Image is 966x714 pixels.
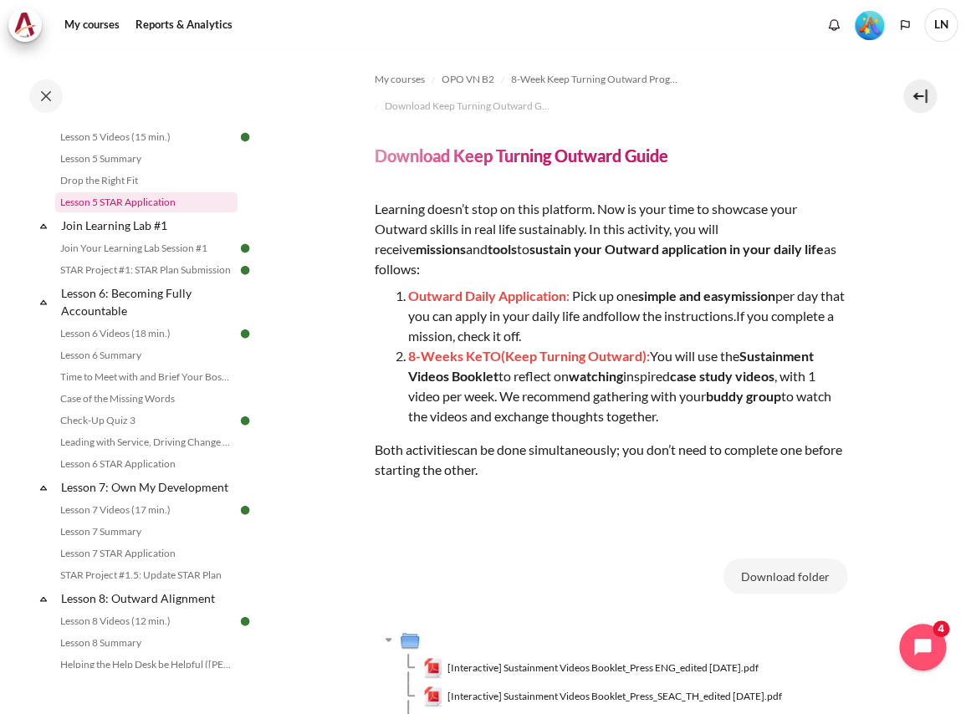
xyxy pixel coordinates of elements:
[924,8,958,42] a: User menu
[55,655,238,675] a: Helping the Help Desk be Helpful ([PERSON_NAME]'s Story)
[35,590,52,607] span: Collapse
[55,345,238,365] a: Lesson 6 Summary
[55,522,238,542] a: Lesson 7 Summary
[423,686,443,706] img: [Interactive] Sustainment Videos Booklet_Press_SEAC_TH_edited July 2023.pdf
[55,192,238,212] a: Lesson 5 STAR Application
[408,288,566,303] span: Outward Daily Application
[238,263,253,278] img: Done
[55,324,238,344] a: Lesson 6 Videos (18 min.)
[55,633,238,653] a: Lesson 8 Summary
[647,348,650,364] span: :
[529,241,824,257] span: sustain your Outward application in your daily life
[35,479,52,496] span: Collapse
[59,282,238,322] a: Lesson 6: Becoming Fully Accountable
[130,8,238,42] a: Reports & Analytics
[238,241,253,256] img: Done
[238,502,253,518] img: Done
[59,476,238,498] a: Lesson 7: Own My Development
[238,130,253,145] img: Done
[238,614,253,629] img: Done
[55,454,238,474] a: Lesson 6 STAR Application
[59,8,125,42] a: My courses
[511,69,678,89] a: 8-Week Keep Turning Outward Program
[55,543,238,564] a: Lesson 7 STAR Application
[569,368,623,384] strong: watching
[924,8,958,42] span: LN
[670,368,774,384] strong: case study videos
[855,11,884,40] img: Level #5
[589,308,736,324] span: nd
[375,440,847,480] p: Both activities ; you don’t need to complete one before starting the other.
[511,72,678,87] span: 8-Week Keep Turning Outward Program
[55,238,238,258] a: Join Your Learning Lab Session #1
[55,149,238,169] a: Lesson 5 Summary
[447,660,759,676] span: [Interactive] Sustainment Videos Booklet_Press ENG_edited [DATE].pdf
[442,69,494,89] a: OPO VN B2
[385,96,552,116] a: Download Keep Turning Outward Guide
[55,500,238,520] a: Lesson 7 Videos (17 min.)
[55,367,238,387] a: Time to Meet with and Brief Your Boss #1
[423,658,759,678] a: [Interactive] Sustainment Videos Booklet_Press ENG_edited July 2023.pdf[Interactive] Sustainment ...
[821,13,846,38] div: Show notification window with no new notifications
[55,260,238,280] a: STAR Project #1: STAR Plan Submission
[238,413,253,428] img: Done
[892,13,917,38] button: Languages
[604,308,736,324] span: follow the instructions.
[35,217,52,234] span: Collapse
[385,99,552,114] span: Download Keep Turning Outward Guide
[238,326,253,341] img: Done
[55,611,238,631] a: Lesson 8 Videos (12 min.)
[723,558,847,594] button: Download folder
[375,199,847,279] p: Learning doesn’t stop on this platform. Now is your time to showcase your Outward skills in real ...
[731,288,775,303] strong: mission
[447,689,782,704] span: [Interactive] Sustainment Videos Booklet_Press_SEAC_TH_edited [DATE].pdf
[408,348,501,364] span: 8-Weeks KeTO
[55,127,238,147] a: Lesson 5 Videos (15 min.)
[501,348,647,364] span: (Keep Turning Outward)
[488,241,517,257] strong: tools
[375,145,668,166] h4: Download Keep Turning Outward Guide
[13,13,37,38] img: Architeck
[416,241,466,257] strong: missions
[375,69,425,89] a: My courses
[457,441,616,457] span: can be done simultaneously
[423,686,783,706] a: [Interactive] Sustainment Videos Booklet_Press_SEAC_TH_edited July 2023.pdf[Interactive] Sustainm...
[566,288,570,303] span: :
[375,66,847,120] nav: Navigation bar
[423,658,443,678] img: [Interactive] Sustainment Videos Booklet_Press ENG_edited July 2023.pdf
[55,171,238,191] a: Drop the Right Fit
[408,286,847,346] p: Pick up one per day that you can apply in your daily life a If you complete a mission, check it off.
[59,214,238,237] a: Join Learning Lab #1
[408,346,847,426] p: You will use the to reflect on inspired , e recommend gathering with your to watch the videos and...
[55,432,238,452] a: Leading with Service, Driving Change (Pucknalin's Story)
[55,389,238,409] a: Case of the Missing Words
[375,72,425,87] span: My courses
[442,72,494,87] span: OPO VN B2
[35,293,52,310] span: Collapse
[706,388,781,404] strong: buddy group
[638,288,731,303] strong: simple and easy
[855,9,884,40] div: Level #5
[55,411,238,431] a: Check-Up Quiz 3
[59,587,238,609] a: Lesson 8: Outward Alignment
[848,9,891,40] a: Level #5
[55,565,238,585] a: STAR Project #1.5: Update STAR Plan
[8,8,50,42] a: Architeck Architeck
